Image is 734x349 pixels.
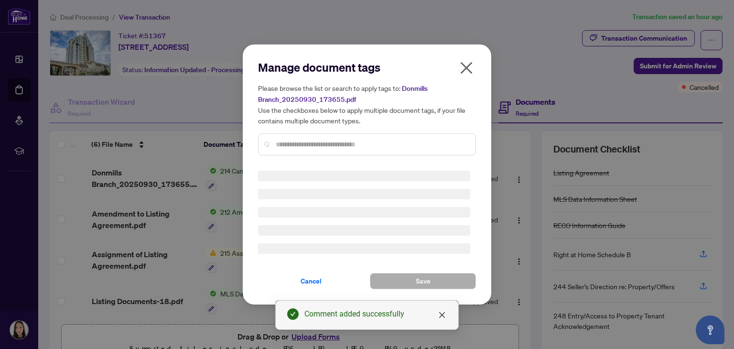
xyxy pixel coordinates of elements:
h5: Please browse the list or search to apply tags to: Use the checkboxes below to apply multiple doc... [258,83,476,126]
h2: Manage document tags [258,60,476,75]
div: Comment added successfully [304,308,447,320]
span: close [459,60,474,76]
button: Open asap [696,316,724,344]
span: check-circle [287,308,299,320]
button: Cancel [258,273,364,289]
button: Save [370,273,476,289]
span: close [438,311,446,319]
a: Close [437,310,447,320]
span: Cancel [301,273,322,289]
